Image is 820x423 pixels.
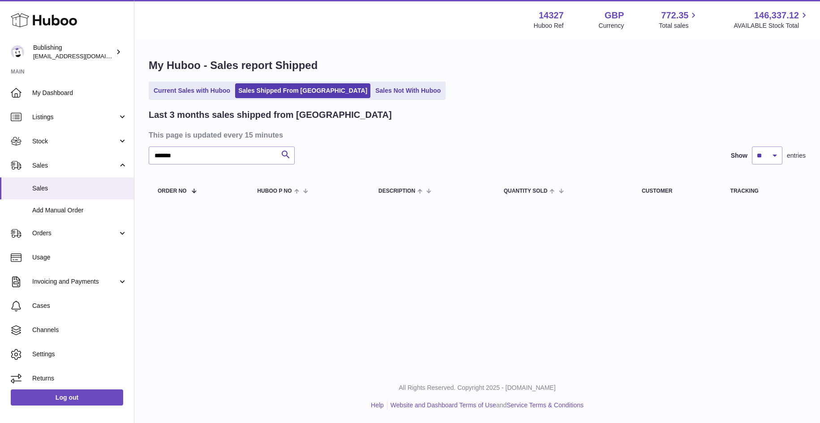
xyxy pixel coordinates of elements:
a: Website and Dashboard Terms of Use [391,401,496,409]
a: Current Sales with Huboo [150,83,233,98]
span: Cases [32,302,127,310]
span: My Dashboard [32,89,127,97]
span: Stock [32,137,118,146]
span: Settings [32,350,127,358]
span: Huboo P no [257,188,292,194]
label: Show [731,151,747,160]
span: AVAILABLE Stock Total [734,22,809,30]
li: and [387,401,584,410]
div: Tracking [730,188,797,194]
a: Service Terms & Conditions [507,401,584,409]
span: Order No [158,188,187,194]
img: maricar@bublishing.com [11,45,24,59]
span: Invoicing and Payments [32,277,118,286]
span: Total sales [659,22,699,30]
h1: My Huboo - Sales report Shipped [149,58,806,73]
p: All Rights Reserved. Copyright 2025 - [DOMAIN_NAME] [142,384,813,392]
a: 146,337.12 AVAILABLE Stock Total [734,9,809,30]
span: Returns [32,374,127,383]
span: Channels [32,326,127,334]
div: Bublishing [33,43,114,60]
span: Orders [32,229,118,237]
span: [EMAIL_ADDRESS][DOMAIN_NAME] [33,52,132,60]
span: 146,337.12 [754,9,799,22]
span: Sales [32,161,118,170]
a: Help [371,401,384,409]
div: Currency [599,22,624,30]
h2: Last 3 months sales shipped from [GEOGRAPHIC_DATA] [149,109,392,121]
strong: 14327 [539,9,564,22]
span: Usage [32,253,127,262]
span: Description [378,188,415,194]
span: Sales [32,184,127,193]
div: Huboo Ref [534,22,564,30]
span: Add Manual Order [32,206,127,215]
span: Quantity Sold [504,188,548,194]
span: 772.35 [661,9,688,22]
span: entries [787,151,806,160]
span: Listings [32,113,118,121]
strong: GBP [605,9,624,22]
a: Log out [11,389,123,406]
a: Sales Not With Huboo [372,83,444,98]
a: 772.35 Total sales [659,9,699,30]
h3: This page is updated every 15 minutes [149,130,803,140]
div: Customer [642,188,713,194]
a: Sales Shipped From [GEOGRAPHIC_DATA] [235,83,370,98]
